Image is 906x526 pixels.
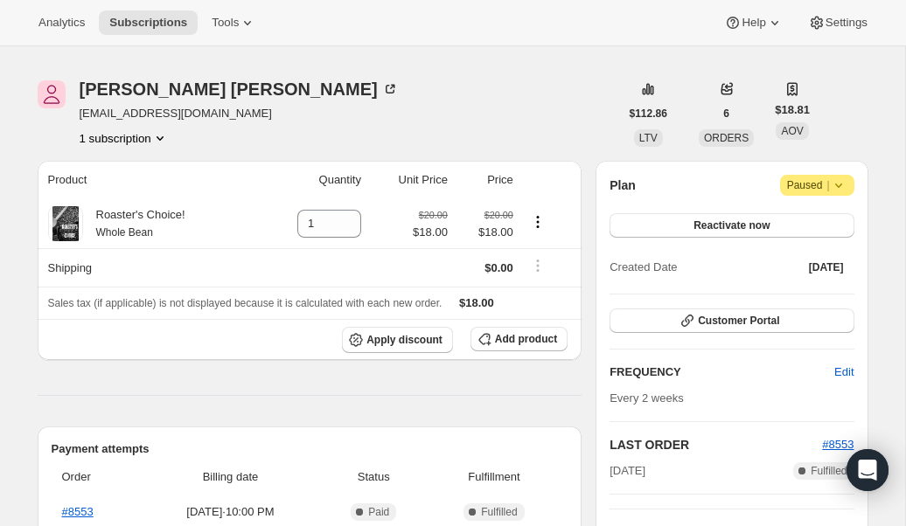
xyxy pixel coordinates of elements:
[798,255,854,280] button: [DATE]
[619,101,678,126] button: $112.86
[610,462,645,480] span: [DATE]
[366,333,443,347] span: Apply discount
[38,16,85,30] span: Analytics
[610,259,677,276] span: Created Date
[826,178,829,192] span: |
[80,129,169,147] button: Product actions
[610,436,822,453] h2: LAST ORDER
[742,16,765,30] span: Help
[366,161,453,199] th: Unit Price
[639,132,658,144] span: LTV
[822,438,854,451] a: #8553
[327,468,421,486] span: Status
[704,132,749,144] span: ORDERS
[826,16,868,30] span: Settings
[610,308,854,333] button: Customer Portal
[201,10,267,35] button: Tools
[698,314,779,328] span: Customer Portal
[38,161,260,199] th: Product
[52,458,140,496] th: Order
[714,10,793,35] button: Help
[38,80,66,108] span: John Blackwood
[822,436,854,453] button: #8553
[713,101,740,126] button: 6
[342,327,453,353] button: Apply discount
[610,363,834,381] h2: FREQUENCY
[524,212,552,232] button: Product actions
[80,105,399,122] span: [EMAIL_ADDRESS][DOMAIN_NAME]
[453,161,519,199] th: Price
[809,260,844,274] span: [DATE]
[368,505,389,519] span: Paid
[481,505,517,519] span: Fulfilled
[144,468,317,486] span: Billing date
[775,101,810,119] span: $18.81
[610,213,854,238] button: Reactivate now
[484,261,513,274] span: $0.00
[419,210,448,220] small: $20.00
[824,358,864,386] button: Edit
[610,176,636,194] h2: Plan
[431,468,557,486] span: Fulfillment
[96,226,153,239] small: Whole Bean
[52,440,568,458] h2: Payment attempts
[459,296,494,309] span: $18.00
[834,363,854,381] span: Edit
[693,218,770,232] span: Reactivate now
[259,161,366,199] th: Quantity
[787,176,847,194] span: Paused
[144,503,317,521] span: [DATE] · 10:00 PM
[470,327,568,351] button: Add product
[484,210,513,220] small: $20.00
[28,10,95,35] button: Analytics
[413,224,448,241] span: $18.00
[610,391,684,405] span: Every 2 weeks
[83,206,185,241] div: Roaster's Choice!
[99,10,198,35] button: Subscriptions
[109,16,187,30] span: Subscriptions
[847,449,889,491] div: Open Intercom Messenger
[80,80,399,98] div: [PERSON_NAME] [PERSON_NAME]
[811,464,847,478] span: Fulfilled
[798,10,878,35] button: Settings
[524,256,552,275] button: Shipping actions
[62,505,94,518] a: #8553
[212,16,239,30] span: Tools
[781,125,803,137] span: AOV
[630,107,667,121] span: $112.86
[48,297,443,309] span: Sales tax (if applicable) is not displayed because it is calculated with each new order.
[495,332,557,346] span: Add product
[458,224,513,241] span: $18.00
[38,248,260,287] th: Shipping
[723,107,729,121] span: 6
